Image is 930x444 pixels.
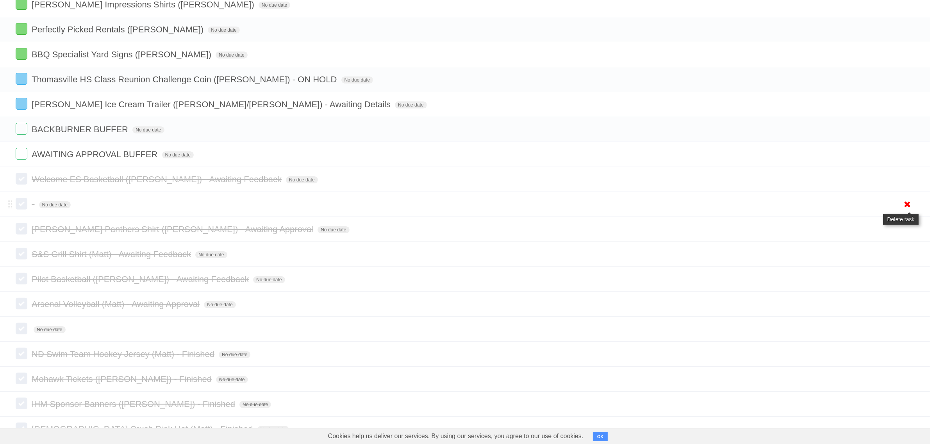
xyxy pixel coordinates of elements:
span: No due date [216,52,247,59]
span: [PERSON_NAME] Ice Cream Trailer ([PERSON_NAME]/[PERSON_NAME]) - Awaiting Details [32,99,393,109]
span: No due date [39,201,71,208]
span: Cookies help us deliver our services. By using our services, you agree to our use of cookies. [320,428,591,444]
span: No due date [216,376,248,383]
span: No due date [318,226,349,233]
label: Done [16,248,27,259]
span: Pilot Basketball ([PERSON_NAME]) - Awaiting Feedback [32,274,251,284]
label: Done [16,48,27,60]
span: No due date [253,276,285,283]
label: Done [16,98,27,110]
span: No due date [34,326,65,333]
button: OK [593,432,608,441]
label: Done [16,373,27,384]
span: No due date [341,76,373,83]
span: AWAITING APPROVAL BUFFER [32,149,159,159]
label: Done [16,148,27,160]
span: No due date [204,301,236,308]
span: - [32,199,36,209]
label: Done [16,73,27,85]
span: IHM Sponsor Banners ([PERSON_NAME]) - Finished [32,399,237,409]
label: Done [16,423,27,434]
span: Perfectly Picked Rentals ([PERSON_NAME]) [32,25,205,34]
span: Thomasville HS Class Reunion Challenge Coin ([PERSON_NAME]) - ON HOLD [32,75,339,84]
span: No due date [257,426,289,433]
span: BACKBURNER BUFFER [32,124,130,134]
label: Done [16,23,27,35]
label: Done [16,173,27,185]
span: No due date [208,27,239,34]
label: Done [16,198,27,210]
label: Done [16,348,27,359]
label: Done [16,323,27,334]
label: Done [16,223,27,234]
span: Welcome ES Basketball ([PERSON_NAME]) - Awaiting Feedback [32,174,284,184]
label: Done [16,298,27,309]
span: No due date [239,401,271,408]
label: Done [16,273,27,284]
label: Done [16,123,27,135]
span: [DEMOGRAPHIC_DATA] Crush Pink Hat (Matt) - Finished [32,424,255,434]
span: No due date [162,151,194,158]
span: No due date [395,101,427,108]
span: [PERSON_NAME] Panthers Shirt ([PERSON_NAME]) - Awaiting Approval [32,224,315,234]
span: ND Swim Team Hockey Jersey (Matt) - Finished [32,349,216,359]
span: No due date [132,126,164,133]
span: BBQ Specialist Yard Signs ([PERSON_NAME]) [32,50,213,59]
span: No due date [286,176,318,183]
span: S&S Grill Shirt (Matt) - Awaiting Feedback [32,249,193,259]
span: No due date [195,251,227,258]
span: No due date [259,2,290,9]
span: Mohawk Tickets ([PERSON_NAME]) - Finished [32,374,214,384]
span: Arsenal Volleyball (Matt) - Awaiting Approval [32,299,202,309]
label: Done [16,398,27,409]
span: No due date [219,351,250,358]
